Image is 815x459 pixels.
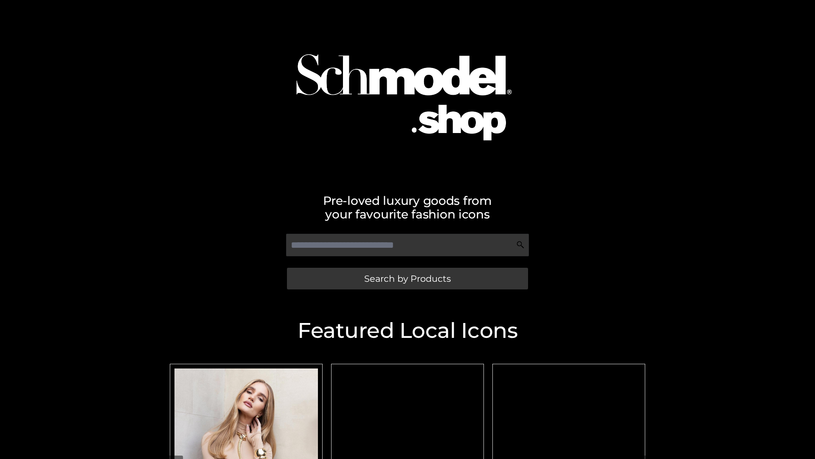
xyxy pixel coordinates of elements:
h2: Pre-loved luxury goods from your favourite fashion icons [166,194,649,221]
span: Search by Products [364,274,451,283]
h2: Featured Local Icons​ [166,320,649,341]
a: Search by Products [287,268,528,289]
img: Search Icon [516,241,525,249]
